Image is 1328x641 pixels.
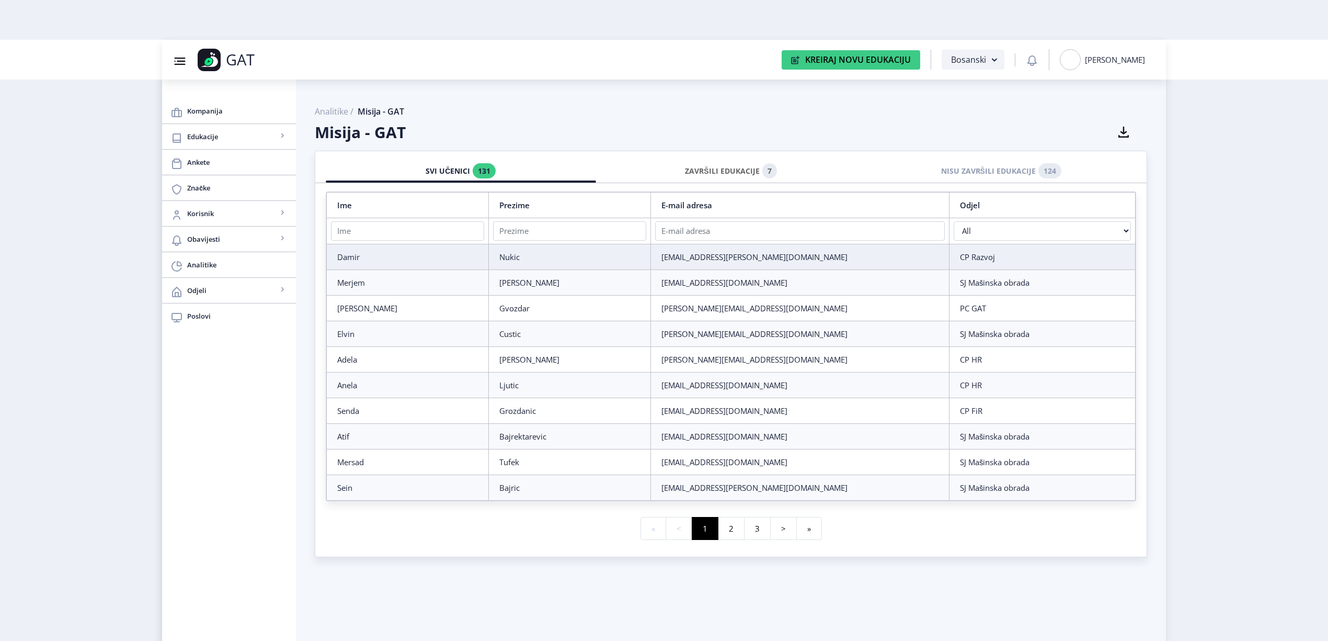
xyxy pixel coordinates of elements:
button: 3 [744,517,771,541]
button: Kreiraj Novu Edukaciju [782,50,920,70]
div: [EMAIL_ADDRESS][PERSON_NAME][DOMAIN_NAME] [661,482,938,493]
div: [EMAIL_ADDRESS][DOMAIN_NAME] [661,277,938,288]
a: GAT [198,49,321,71]
a: Prezime [499,200,530,210]
a: Kompanija [162,98,296,123]
div: CP Razvoj [960,252,1125,262]
div: Merjem [337,277,478,288]
a: Ime [337,200,352,210]
span: Korisnik [187,207,277,220]
button: > [770,517,797,541]
div: PC GAT [960,303,1125,313]
a: 124 [1038,163,1061,178]
a: Poslovi [162,303,296,329]
a: 131 [473,163,496,178]
span: Ankete [187,156,288,168]
button: » [796,517,822,541]
span: Kompanija [187,105,288,117]
div: [EMAIL_ADDRESS][DOMAIN_NAME] [661,457,938,467]
a: E-mail adresa [661,200,712,210]
div: [EMAIL_ADDRESS][PERSON_NAME][DOMAIN_NAME] [661,252,938,262]
span: Misija - GAT [315,117,406,143]
div: [PERSON_NAME] [499,277,640,288]
div: SJ Mašinska obrada [960,431,1125,442]
div: [EMAIL_ADDRESS][DOMAIN_NAME] [661,406,938,416]
div: [EMAIL_ADDRESS][DOMAIN_NAME] [661,380,938,390]
span: Značke [187,182,288,194]
span: Misija - GAT [358,106,404,117]
div: CP HR [960,354,1125,365]
span: Odjeli [187,284,277,297]
span: Obavijesti [187,233,277,245]
div: Custic [499,329,640,339]
div: [PERSON_NAME][EMAIL_ADDRESS][DOMAIN_NAME] [661,329,938,339]
div: SJ Mašinska obrada [960,482,1125,493]
div: [PERSON_NAME][EMAIL_ADDRESS][DOMAIN_NAME] [661,354,938,365]
a: Korisnik [162,201,296,226]
div: Ljutic [499,380,640,390]
div: NISU ZAVRŠILI EDUKACIJE [874,160,1128,183]
a: Značke [162,175,296,200]
div: [PERSON_NAME] [1085,54,1145,65]
div: ZAVRŠILI EDUKACIJE [604,160,858,183]
div: Bajrektarevic [499,431,640,442]
div: CP HR [960,380,1125,390]
input: Ime [331,221,484,241]
a: Ankete [162,150,296,175]
div: Bajric [499,482,640,493]
button: 2 [718,517,745,541]
div: Senda [337,406,478,416]
div: SVI UČENICI [334,160,588,183]
a: Odjel [960,200,980,210]
div: Damir [337,252,478,262]
a: 7 [762,163,777,178]
div: SJ Mašinska obrada [960,277,1125,288]
div: Grozdanic [499,406,640,416]
div: Sein [337,482,478,493]
div: SJ Mašinska obrada [960,457,1125,467]
input: Prezime [493,221,646,241]
a: Analitike [162,252,296,277]
div: [EMAIL_ADDRESS][DOMAIN_NAME] [661,431,938,442]
button: 1 [692,517,718,541]
span: Analitike [187,258,288,271]
div: Adela [337,354,478,365]
span: Analitike / [315,106,353,117]
div: Nukic [499,252,640,262]
p: GAT [226,54,255,65]
span: Edukacije [187,130,277,143]
nb-icon: Preuzmite kao CSV [1116,123,1131,139]
div: Gvozdar [499,303,640,313]
input: E-mail adresa [655,221,945,241]
div: [PERSON_NAME] [499,354,640,365]
button: Bosanski [942,50,1004,70]
div: Elvin [337,329,478,339]
div: Tufek [499,457,640,467]
a: Obavijesti [162,227,296,252]
div: CP FiR [960,406,1125,416]
div: [PERSON_NAME] [337,303,478,313]
div: Mersad [337,457,478,467]
div: [PERSON_NAME][EMAIL_ADDRESS][DOMAIN_NAME] [661,303,938,313]
div: Anela [337,380,478,390]
a: Odjeli [162,278,296,303]
a: Edukacije [162,124,296,149]
div: SJ Mašinska obrada [960,329,1125,339]
span: Poslovi [187,310,288,322]
div: Atif [337,431,478,442]
img: create-new-education-icon.svg [791,55,800,64]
